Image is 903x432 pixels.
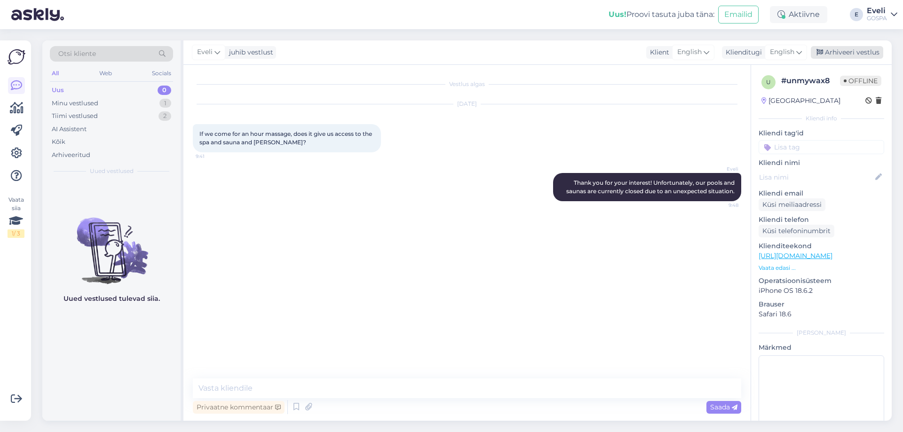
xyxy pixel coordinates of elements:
[770,47,794,57] span: English
[52,125,87,134] div: AI Assistent
[759,276,884,286] p: Operatsioonisüsteem
[8,229,24,238] div: 1 / 3
[703,165,738,173] span: Eveli
[609,10,626,19] b: Uus!
[761,96,840,106] div: [GEOGRAPHIC_DATA]
[850,8,863,21] div: E
[759,264,884,272] p: Vaata edasi ...
[710,403,737,411] span: Saada
[158,111,171,121] div: 2
[90,167,134,175] span: Uued vestlused
[759,299,884,309] p: Brauser
[759,172,873,182] input: Lisa nimi
[646,47,669,57] div: Klient
[781,75,840,86] div: # unmywax8
[759,140,884,154] input: Lisa tag
[759,225,834,237] div: Küsi telefoninumbrit
[58,49,96,59] span: Otsi kliente
[50,67,61,79] div: All
[193,401,285,414] div: Privaatne kommentaar
[197,47,213,57] span: Eveli
[867,7,887,15] div: Eveli
[193,80,741,88] div: Vestlus algas
[759,241,884,251] p: Klienditeekond
[770,6,827,23] div: Aktiivne
[759,251,832,260] a: [URL][DOMAIN_NAME]
[52,86,64,95] div: Uus
[52,111,98,121] div: Tiimi vestlused
[566,179,736,195] span: Thank you for your interest! Unfortunately, our pools and saunas are currently closed due to an u...
[8,196,24,238] div: Vaata siia
[42,201,181,285] img: No chats
[759,215,884,225] p: Kliendi telefon
[766,79,771,86] span: u
[677,47,702,57] span: English
[759,309,884,319] p: Safari 18.6
[609,9,714,20] div: Proovi tasuta juba täna:
[8,48,25,66] img: Askly Logo
[759,189,884,198] p: Kliendi email
[722,47,762,57] div: Klienditugi
[759,158,884,168] p: Kliendi nimi
[703,202,738,209] span: 9:48
[52,137,65,147] div: Kõik
[159,99,171,108] div: 1
[759,329,884,337] div: [PERSON_NAME]
[150,67,173,79] div: Socials
[52,99,98,108] div: Minu vestlused
[759,286,884,296] p: iPhone OS 18.6.2
[225,47,273,57] div: juhib vestlust
[196,153,231,160] span: 9:41
[759,128,884,138] p: Kliendi tag'id
[867,7,897,22] a: EveliGOSPA
[759,198,825,211] div: Küsi meiliaadressi
[199,130,373,146] span: If we come for an hour massage, does it give us access to the spa and sauna and [PERSON_NAME]?
[158,86,171,95] div: 0
[867,15,887,22] div: GOSPA
[718,6,759,24] button: Emailid
[97,67,114,79] div: Web
[759,343,884,353] p: Märkmed
[193,100,741,108] div: [DATE]
[811,46,883,59] div: Arhiveeri vestlus
[63,294,160,304] p: Uued vestlused tulevad siia.
[840,76,881,86] span: Offline
[52,150,90,160] div: Arhiveeritud
[759,114,884,123] div: Kliendi info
